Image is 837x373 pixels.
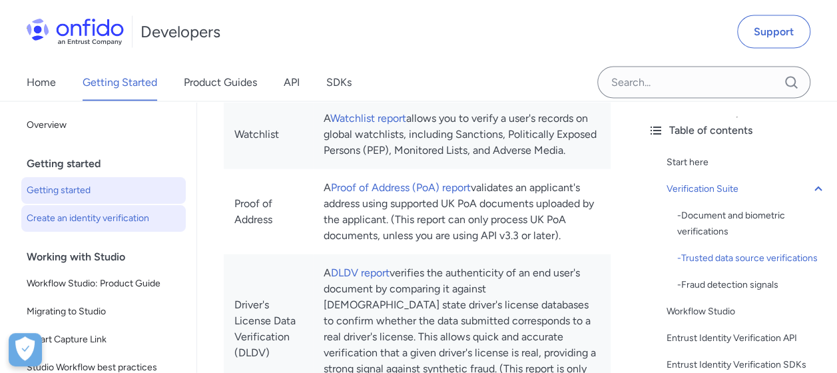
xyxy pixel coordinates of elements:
[27,64,56,101] a: Home
[677,277,826,293] a: -Fraud detection signals
[21,270,186,297] a: Workflow Studio: Product Guide
[737,15,810,49] a: Support
[330,112,406,125] a: Watchlist report
[27,276,180,292] span: Workflow Studio: Product Guide
[27,304,180,320] span: Migrating to Studio
[83,64,157,101] a: Getting Started
[27,210,180,226] span: Create an identity verification
[667,155,826,171] a: Start here
[597,67,810,99] input: Onfido search input field
[331,181,471,194] a: Proof of Address (PoA) report
[21,205,186,232] a: Create an identity verification
[667,181,826,197] a: Verification Suite
[27,117,180,133] span: Overview
[677,250,826,266] div: - Trusted data source verifications
[313,169,611,254] td: A validates an applicant's address using supported UK PoA documents uploaded by the applicant. (T...
[667,304,826,320] a: Workflow Studio
[667,357,826,373] a: Entrust Identity Verification SDKs
[21,112,186,139] a: Overview
[331,266,390,279] a: DLDV report
[677,277,826,293] div: - Fraud detection signals
[27,183,180,198] span: Getting started
[667,330,826,346] a: Entrust Identity Verification API
[677,208,826,240] div: - Document and biometric verifications
[284,64,300,101] a: API
[27,19,124,45] img: Onfido Logo
[27,244,191,270] div: Working with Studio
[224,100,313,169] td: Watchlist
[326,64,352,101] a: SDKs
[140,21,220,43] h1: Developers
[21,298,186,325] a: Migrating to Studio
[9,333,42,366] button: Open Preferences
[27,332,180,348] span: Smart Capture Link
[677,208,826,240] a: -Document and biometric verifications
[648,123,826,139] div: Table of contents
[9,333,42,366] div: Cookie Preferences
[21,326,186,353] a: Smart Capture Link
[313,100,611,169] td: A allows you to verify a user's records on global watchlists, including Sanctions, Politically Ex...
[184,64,257,101] a: Product Guides
[27,151,191,177] div: Getting started
[224,169,313,254] td: Proof of Address
[21,177,186,204] a: Getting started
[677,250,826,266] a: -Trusted data source verifications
